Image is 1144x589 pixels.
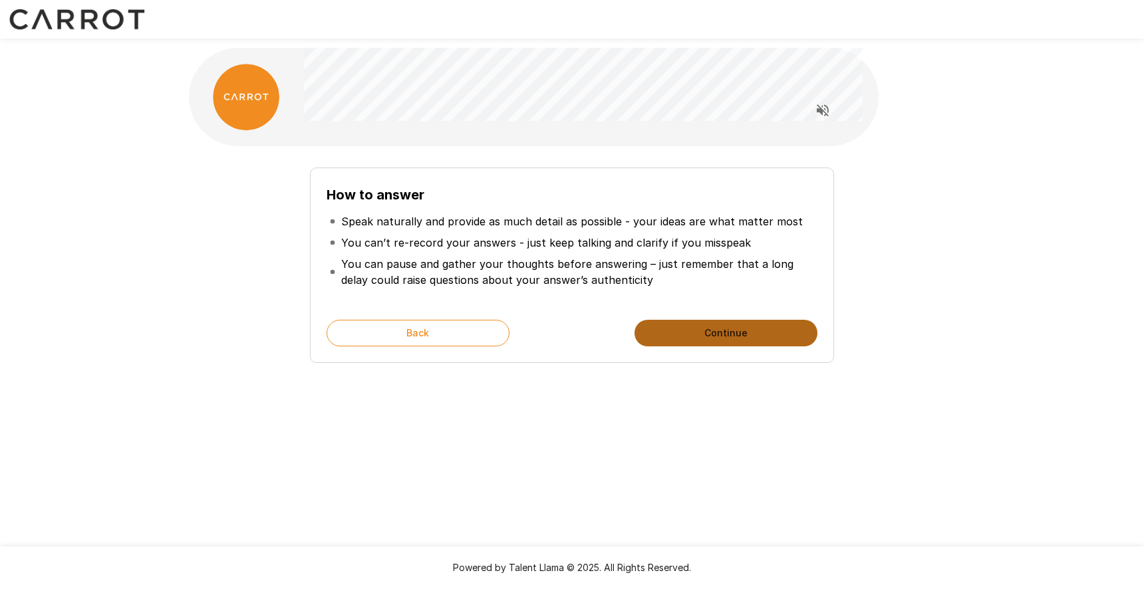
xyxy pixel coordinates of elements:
[635,320,817,346] button: Continue
[16,561,1128,574] p: Powered by Talent Llama © 2025. All Rights Reserved.
[809,97,836,124] button: Read questions aloud
[213,64,279,130] img: carrot_logo.png
[327,320,509,346] button: Back
[341,235,751,251] p: You can’t re-record your answers - just keep talking and clarify if you misspeak
[341,256,815,288] p: You can pause and gather your thoughts before answering – just remember that a long delay could r...
[341,213,803,229] p: Speak naturally and provide as much detail as possible - your ideas are what matter most
[327,187,424,203] b: How to answer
